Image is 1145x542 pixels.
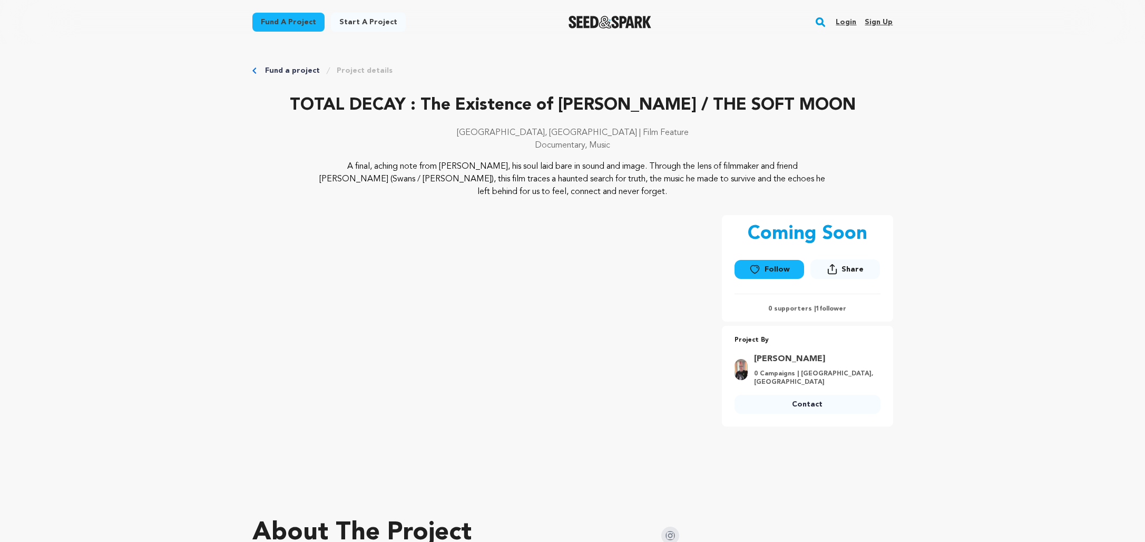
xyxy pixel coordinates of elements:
[754,370,874,386] p: 0 Campaigns | [GEOGRAPHIC_DATA], [GEOGRAPHIC_DATA]
[252,65,893,76] div: Breadcrumb
[810,259,880,283] span: Share
[337,65,393,76] a: Project details
[748,224,867,245] p: Coming Soon
[836,14,856,31] a: Login
[252,13,325,32] a: Fund a project
[754,353,874,365] a: Goto porsia marco profile
[252,127,893,139] p: [GEOGRAPHIC_DATA], [GEOGRAPHIC_DATA] | Film Feature
[816,306,819,312] span: 1
[735,334,880,346] p: Project By
[265,65,320,76] a: Fund a project
[316,160,829,198] p: A final, aching note from [PERSON_NAME], his soul laid bare in sound and image. Through the lens ...
[841,264,864,275] span: Share
[810,259,880,279] button: Share
[735,395,880,414] a: Contact
[331,13,406,32] a: Start a project
[569,16,651,28] a: Seed&Spark Homepage
[865,14,893,31] a: Sign up
[569,16,651,28] img: Seed&Spark Logo Dark Mode
[252,93,893,118] p: TOTAL DECAY : The Existence of [PERSON_NAME] / THE SOFT MOON
[735,260,804,279] a: Follow
[735,305,880,313] p: 0 supporters | follower
[252,139,893,152] p: Documentary, Music
[735,359,748,380] img: 4a2754e467fb6daa.jpg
